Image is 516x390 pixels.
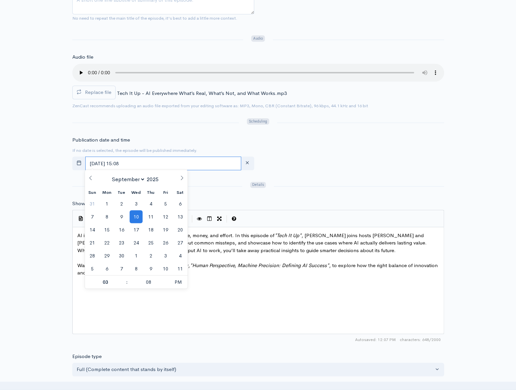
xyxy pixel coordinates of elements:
button: Markdown Guide [229,214,239,224]
span: September 17, 2025 [130,223,143,236]
span: Human Perspective, Machine Precision: Defining AI Success [192,262,327,268]
span: : [126,275,128,289]
span: September 26, 2025 [159,236,172,249]
button: Toggle Fullscreen [215,214,225,224]
span: Fri [158,191,173,195]
span: September 3, 2025 [130,197,143,210]
span: September 5, 2025 [159,197,172,210]
span: Autosaved: 12:07 PM [355,337,396,343]
span: September 19, 2025 [159,223,172,236]
span: October 6, 2025 [100,262,113,275]
span: September 7, 2025 [86,210,99,223]
div: Full (Complete content that stands by itself) [77,366,434,373]
span: September 4, 2025 [144,197,157,210]
span: September 9, 2025 [115,210,128,223]
span: August 31, 2025 [86,197,99,210]
span: October 11, 2025 [174,262,187,275]
input: Year [145,176,163,183]
button: Insert Show Notes Template [76,213,86,223]
small: If no date is selected, the episode will be published immediately. [72,148,197,153]
span: October 4, 2025 [174,249,187,262]
span: September 2, 2025 [115,197,128,210]
span: Wed [129,191,144,195]
span: 648/2000 [400,337,441,343]
i: | [227,215,227,223]
span: October 7, 2025 [115,262,128,275]
span: September 14, 2025 [86,223,99,236]
label: Audio file [72,53,93,61]
span: September 6, 2025 [174,197,187,210]
span: Sat [173,191,188,195]
span: Details [250,182,266,188]
label: Publication date and time [72,136,130,144]
span: Sun [85,191,100,195]
i: | [192,215,193,223]
span: Audio [251,35,265,42]
span: Tech It Up [277,232,299,238]
span: Scheduling [247,118,269,125]
span: September 11, 2025 [144,210,157,223]
label: Episode type [72,353,102,360]
span: September 13, 2025 [174,210,187,223]
input: Minute [128,275,169,289]
span: Tue [114,191,129,195]
span: October 1, 2025 [130,249,143,262]
span: Mon [100,191,114,195]
span: Replace file [85,89,111,95]
button: Toggle Preview [195,214,205,224]
span: September 20, 2025 [174,223,187,236]
span: Thu [144,191,158,195]
span: September 30, 2025 [115,249,128,262]
span: Want to dive deeper? Join our upcoming webinar, , to explore how the right balance of innovation ... [77,262,439,276]
span: October 5, 2025 [86,262,99,275]
span: September 12, 2025 [159,210,172,223]
span: September 28, 2025 [86,249,99,262]
span: October 10, 2025 [159,262,172,275]
span: September 24, 2025 [130,236,143,249]
span: September 1, 2025 [100,197,113,210]
span: September 22, 2025 [100,236,113,249]
small: No need to repeat the main title of the episode, it's best to add a little more context. [72,15,237,21]
span: September 29, 2025 [100,249,113,262]
span: October 3, 2025 [159,249,172,262]
span: September 21, 2025 [86,236,99,249]
span: September 27, 2025 [174,236,187,249]
button: clear [241,157,254,170]
span: September 15, 2025 [100,223,113,236]
span: Click to toggle [169,275,187,289]
span: September 18, 2025 [144,223,157,236]
input: Hour [85,275,126,289]
button: Full (Complete content that stands by itself) [72,363,444,376]
small: ZenCast recommends uploading an audio file exported from your editing software as: MP3, Mono, CBR... [72,103,368,109]
span: September 10, 2025 [130,210,143,223]
span: Tech It Up - AI Everywhere What’s Real, What’s Not, and What Works.mp3 [117,90,287,96]
select: Month [109,176,145,183]
span: September 25, 2025 [144,236,157,249]
span: October 8, 2025 [130,262,143,275]
button: toggle [72,157,86,170]
span: AI isn’t magic—and treating it like it is wastes time, money, and effort. In this episode of , [P... [77,232,428,253]
span: September 16, 2025 [115,223,128,236]
span: September 8, 2025 [100,210,113,223]
button: Toggle Side by Side [205,214,215,224]
span: October 9, 2025 [144,262,157,275]
span: September 23, 2025 [115,236,128,249]
label: Show notes [72,200,99,207]
span: October 2, 2025 [144,249,157,262]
